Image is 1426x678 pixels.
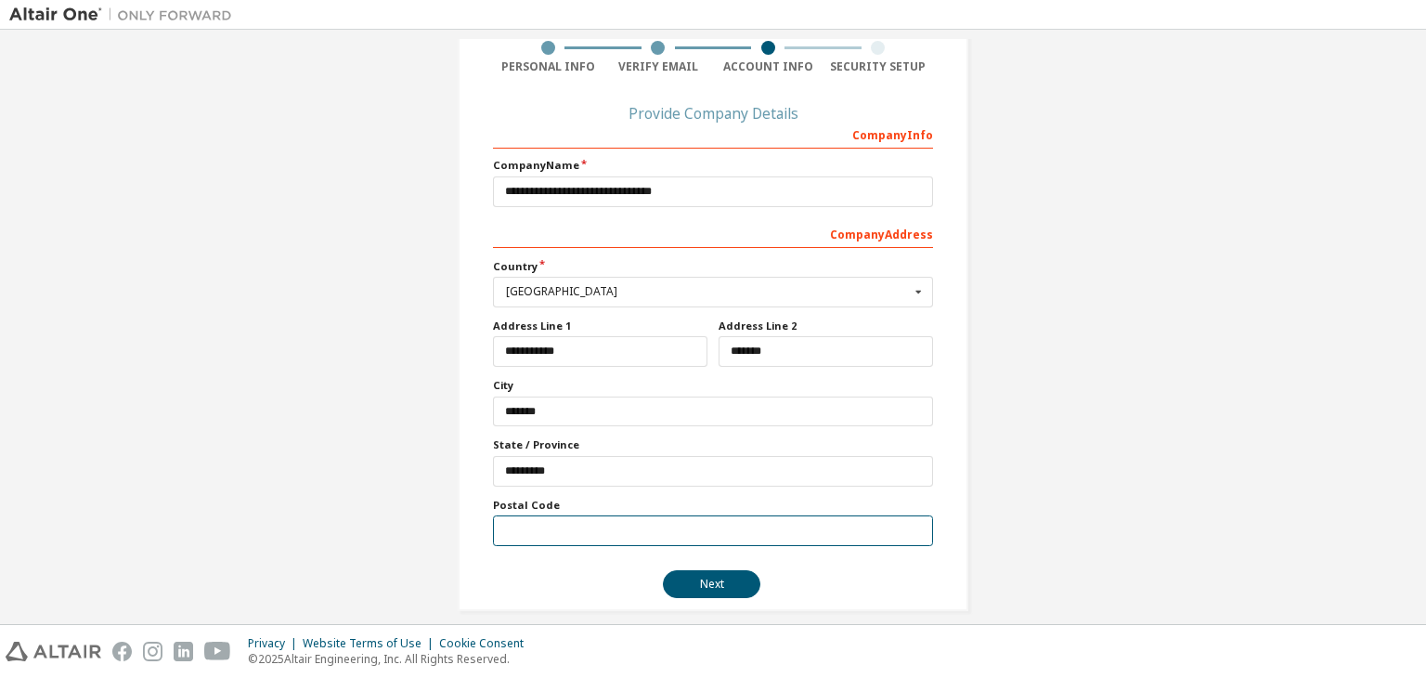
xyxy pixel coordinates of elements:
img: Altair One [9,6,241,24]
img: youtube.svg [204,642,231,661]
div: Provide Company Details [493,108,933,119]
label: City [493,378,933,393]
div: [GEOGRAPHIC_DATA] [506,286,910,297]
label: Country [493,259,933,274]
div: Personal Info [493,59,603,74]
img: altair_logo.svg [6,642,101,661]
div: Cookie Consent [439,636,535,651]
label: State / Province [493,437,933,452]
div: Website Terms of Use [303,636,439,651]
div: Security Setup [823,59,934,74]
img: linkedin.svg [174,642,193,661]
div: Privacy [248,636,303,651]
label: Company Name [493,158,933,173]
div: Company Address [493,218,933,248]
label: Postal Code [493,498,933,513]
p: © 2025 Altair Engineering, Inc. All Rights Reserved. [248,651,535,667]
label: Address Line 2 [719,319,933,333]
div: Company Info [493,119,933,149]
label: Address Line 1 [493,319,707,333]
img: instagram.svg [143,642,162,661]
div: Verify Email [603,59,714,74]
button: Next [663,570,760,598]
div: Account Info [713,59,823,74]
img: facebook.svg [112,642,132,661]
